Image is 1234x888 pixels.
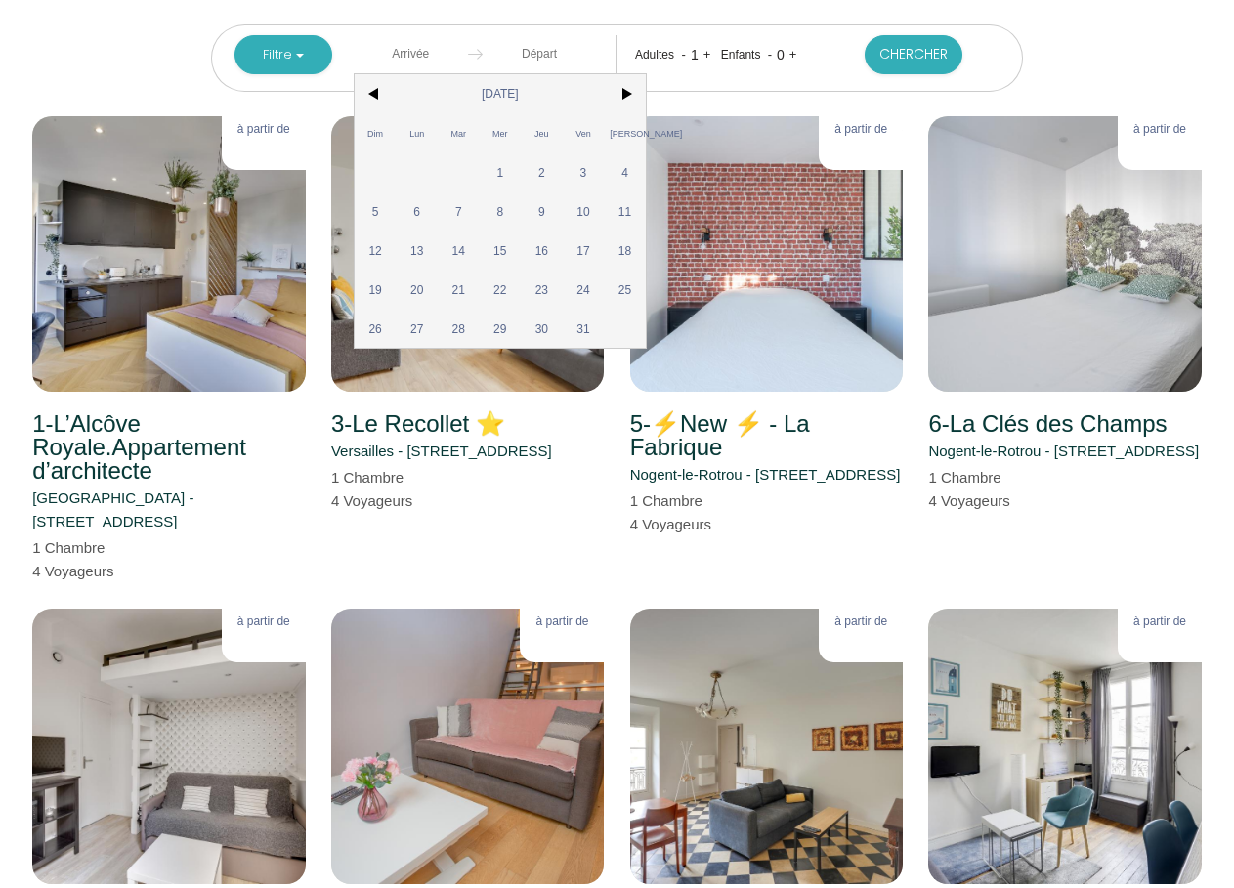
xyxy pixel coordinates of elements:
img: rental-image [630,609,904,884]
span: Mer [480,113,522,152]
img: rental-image [928,116,1202,392]
p: 50 € [834,139,887,166]
p: 1 Chambre [928,466,1009,489]
p: 49 € [1133,139,1186,166]
p: 1 Chambre [630,489,711,513]
p: 4 Voyageur [331,489,412,513]
span: 19 [355,270,397,309]
p: à partir de [535,613,588,631]
p: à partir de [834,120,887,139]
span: < [355,74,397,113]
span: 26 [355,309,397,348]
span: 18 [604,231,646,270]
img: rental-image [928,609,1202,884]
img: rental-image [32,609,306,884]
img: rental-image [630,116,904,392]
h2: 3-Le Recollet ⭐️ [331,412,505,436]
p: 50 € [1133,631,1186,658]
img: rental-image [331,116,605,392]
p: à partir de [1133,613,1186,631]
span: Mar [438,113,480,152]
span: 20 [396,270,438,309]
span: [DATE] [396,74,604,113]
span: 30 [521,309,563,348]
p: à partir de [834,613,887,631]
div: 1 [686,39,703,70]
button: Chercher [865,35,962,74]
span: 29 [480,309,522,348]
h2: 5-⚡️New ⚡️ - La Fabrique [630,412,904,459]
span: > [604,74,646,113]
span: 13 [396,231,438,270]
img: rental-image [331,609,605,884]
span: Jeu [521,113,563,152]
span: 9 [521,191,563,231]
input: Départ [483,35,597,73]
span: 25 [604,270,646,309]
a: + [703,47,711,62]
p: à partir de [237,613,290,631]
button: Filtre [234,35,332,74]
p: Versailles - [STREET_ADDRESS] [331,440,552,463]
span: 7 [438,191,480,231]
span: 2 [521,152,563,191]
span: 28 [438,309,480,348]
span: 12 [355,231,397,270]
span: 8 [480,191,522,231]
p: à partir de [237,120,290,139]
p: 45 € [237,631,290,658]
p: 4 Voyageur [630,513,711,536]
div: Adultes [635,46,681,64]
span: [PERSON_NAME] [604,113,646,152]
span: 15 [480,231,522,270]
span: 4 [604,152,646,191]
p: Nogent-le-Rotrou - [STREET_ADDRESS] [630,463,901,486]
h2: 1-L’Alcôve Royale.Appartement d’architecte [32,412,306,483]
span: 3 [563,152,605,191]
p: 80 € [834,631,887,658]
span: 17 [563,231,605,270]
div: Enfants [721,46,768,64]
p: [GEOGRAPHIC_DATA] - [STREET_ADDRESS] [32,486,306,533]
div: 0 [772,39,789,70]
span: s [1002,492,1010,509]
span: Dim [355,113,397,152]
span: Ven [563,113,605,152]
span: 6 [396,191,438,231]
span: 5 [355,191,397,231]
a: - [768,47,772,62]
span: 21 [438,270,480,309]
img: guests [468,47,483,62]
span: 14 [438,231,480,270]
a: + [789,47,797,62]
p: 75 € [535,631,588,658]
span: 10 [563,191,605,231]
p: 60 € [237,139,290,166]
a: - [682,47,686,62]
span: 16 [521,231,563,270]
p: à partir de [1133,120,1186,139]
h2: 6-La Clés des Champs [928,412,1167,436]
p: 4 Voyageur [32,560,113,583]
input: Arrivée [354,35,468,73]
p: Nogent-le-Rotrou - [STREET_ADDRESS] [928,440,1199,463]
span: 24 [563,270,605,309]
p: 1 Chambre [331,466,412,489]
span: 22 [480,270,522,309]
span: s [704,516,712,532]
img: rental-image [32,116,306,392]
span: 31 [563,309,605,348]
span: s [106,563,114,579]
span: Lun [396,113,438,152]
p: 4 Voyageur [928,489,1009,513]
span: 11 [604,191,646,231]
p: 1 Chambre [32,536,113,560]
span: s [405,492,413,509]
span: 1 [480,152,522,191]
span: 27 [396,309,438,348]
span: 23 [521,270,563,309]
